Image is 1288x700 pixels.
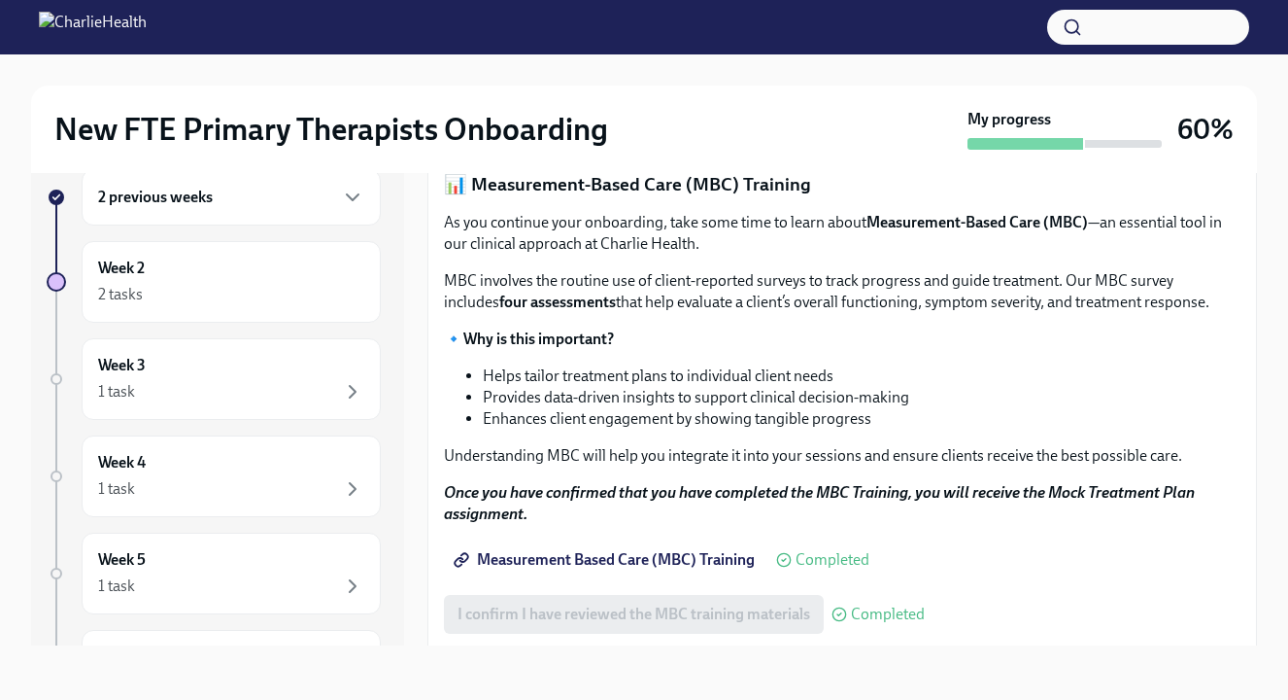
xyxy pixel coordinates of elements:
h2: New FTE Primary Therapists Onboarding [54,110,608,149]
div: 1 task [98,381,135,402]
a: Week 51 task [47,533,381,614]
strong: My progress [967,109,1051,130]
h6: Week 5 [98,549,146,571]
h6: Week 4 [98,452,146,473]
span: Completed [796,552,869,568]
span: Measurement Based Care (MBC) Training [458,550,755,570]
strong: four assessments [499,293,616,311]
p: Understanding MBC will help you integrate it into your sessions and ensure clients receive the be... [444,445,1240,467]
img: CharlieHealth [39,12,147,43]
li: Helps tailor treatment plans to individual client needs [483,366,1240,387]
div: 1 task [98,478,135,500]
a: Week 22 tasks [47,241,381,323]
div: 2 tasks [98,284,143,305]
strong: Why is this important? [463,330,614,348]
li: Enhances client engagement by showing tangible progress [483,408,1240,430]
h3: 60% [1177,112,1234,147]
p: 📊 Measurement-Based Care (MBC) Training [444,172,1240,197]
h6: 2 previous weeks [98,187,213,208]
strong: Once you have confirmed that you have completed the MBC Training, you will receive the Mock Treat... [444,483,1195,523]
p: MBC involves the routine use of client-reported surveys to track progress and guide treatment. Ou... [444,270,1240,313]
h6: Week 3 [98,355,146,376]
a: Measurement Based Care (MBC) Training [444,541,768,579]
strong: Measurement-Based Care (MBC) [866,213,1088,231]
h6: Week 2 [98,258,145,279]
p: As you continue your onboarding, take some time to learn about —an essential tool in our clinical... [444,212,1240,255]
a: Week 41 task [47,436,381,517]
li: Provides data-driven insights to support clinical decision-making [483,387,1240,408]
p: 🔹 [444,329,1240,350]
span: Completed [851,607,925,622]
a: Week 31 task [47,338,381,420]
div: 1 task [98,576,135,597]
div: 2 previous weeks [82,169,381,226]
